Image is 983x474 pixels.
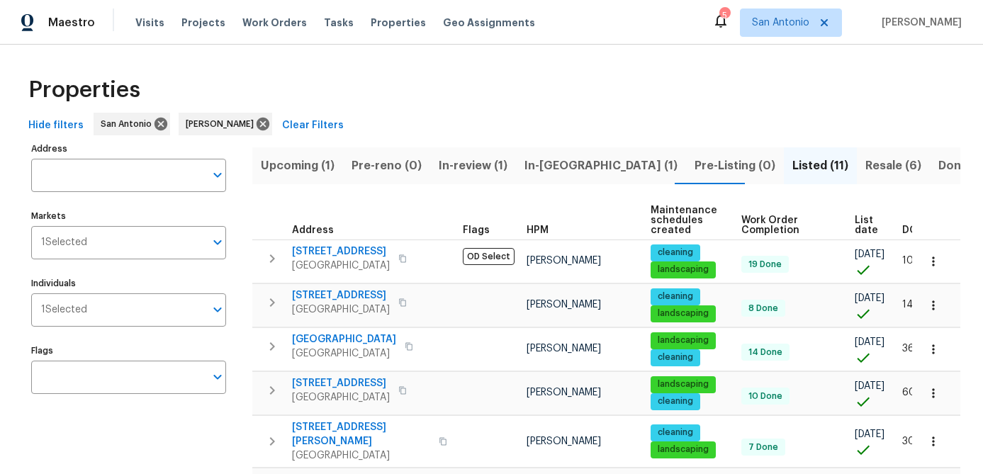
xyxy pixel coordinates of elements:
span: [GEOGRAPHIC_DATA] [292,303,390,317]
span: 36 [902,344,914,354]
span: landscaping [652,307,714,320]
span: [DATE] [855,249,884,259]
span: 109 [902,256,920,266]
span: Tasks [324,18,354,28]
button: Open [208,232,228,252]
span: [PERSON_NAME] [527,388,601,397]
span: San Antonio [101,117,157,131]
span: landscaping [652,444,714,456]
span: Hide filters [28,117,84,135]
span: [GEOGRAPHIC_DATA] [292,259,390,273]
span: [PERSON_NAME] [186,117,259,131]
span: 8 Done [743,303,784,315]
span: [DATE] [855,429,884,439]
span: [STREET_ADDRESS][PERSON_NAME] [292,420,430,448]
span: Pre-reno (0) [352,156,422,176]
span: 14 Done [743,346,788,359]
span: cleaning [652,427,699,439]
span: [GEOGRAPHIC_DATA] [292,346,396,361]
span: In-review (1) [439,156,507,176]
span: [PERSON_NAME] [527,436,601,446]
span: Flags [463,225,490,235]
span: Clear Filters [282,117,344,135]
button: Open [208,300,228,320]
span: Address [292,225,334,235]
span: cleaning [652,351,699,363]
span: [PERSON_NAME] [527,344,601,354]
span: [PERSON_NAME] [527,256,601,266]
span: [STREET_ADDRESS] [292,376,390,390]
span: 309 [902,436,921,446]
span: [DATE] [855,337,884,347]
span: 19 Done [743,259,787,271]
span: 60 [902,388,916,397]
span: [PERSON_NAME] [527,300,601,310]
label: Flags [31,346,226,355]
button: Hide filters [23,113,89,139]
span: [STREET_ADDRESS] [292,244,390,259]
span: Geo Assignments [443,16,535,30]
span: 10 Done [743,390,788,402]
div: [PERSON_NAME] [179,113,272,135]
span: cleaning [652,395,699,407]
span: 145 [902,300,919,310]
span: cleaning [652,247,699,259]
span: Maestro [48,16,95,30]
span: Maintenance schedules created [651,205,717,235]
span: Upcoming (1) [261,156,335,176]
div: 5 [719,9,729,23]
span: [GEOGRAPHIC_DATA] [292,448,430,463]
span: 1 Selected [41,304,87,316]
span: Listed (11) [792,156,848,176]
label: Markets [31,212,226,220]
span: Work Order Completion [741,215,831,235]
span: Properties [28,83,140,97]
span: [DATE] [855,381,884,391]
span: landscaping [652,334,714,346]
label: Individuals [31,279,226,288]
span: Work Orders [242,16,307,30]
span: Pre-Listing (0) [695,156,775,176]
button: Clear Filters [276,113,349,139]
span: [GEOGRAPHIC_DATA] [292,390,390,405]
span: 7 Done [743,441,784,453]
span: Resale (6) [865,156,921,176]
span: HPM [527,225,549,235]
span: cleaning [652,290,699,303]
span: List date [855,215,878,235]
span: 1 Selected [41,237,87,249]
span: landscaping [652,264,714,276]
span: Properties [371,16,426,30]
span: [DATE] [855,293,884,303]
label: Address [31,145,226,153]
span: San Antonio [752,16,809,30]
span: landscaping [652,378,714,390]
div: San Antonio [94,113,170,135]
span: Projects [181,16,225,30]
span: [STREET_ADDRESS] [292,288,390,303]
button: Open [208,165,228,185]
span: [GEOGRAPHIC_DATA] [292,332,396,346]
span: In-[GEOGRAPHIC_DATA] (1) [524,156,678,176]
span: DOM [902,225,926,235]
span: [PERSON_NAME] [876,16,962,30]
span: Visits [135,16,164,30]
span: OD Select [463,248,515,265]
button: Open [208,367,228,387]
